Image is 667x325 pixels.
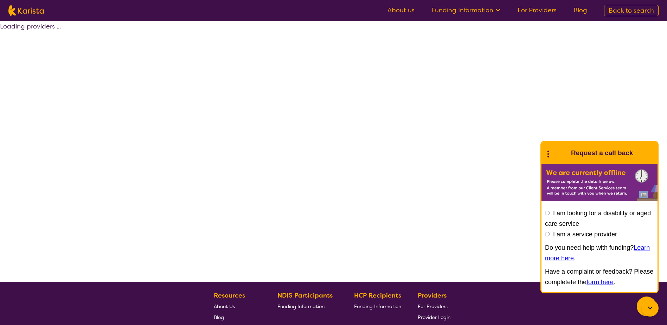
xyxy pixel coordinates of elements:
img: Karista [553,146,567,160]
span: Blog [214,314,224,320]
a: About us [387,6,415,14]
h1: Request a call back [571,148,633,158]
p: Have a complaint or feedback? Please completete the . [545,266,654,287]
label: I am a service provider [553,231,617,238]
a: Funding Information [431,6,501,14]
b: HCP Recipients [354,291,401,300]
button: Channel Menu [637,297,656,316]
a: About Us [214,301,261,312]
b: NDIS Participants [277,291,333,300]
span: Back to search [609,6,654,15]
span: About Us [214,303,235,310]
a: Provider Login [418,312,450,323]
a: Back to search [604,5,659,16]
b: Resources [214,291,245,300]
a: For Providers [418,301,450,312]
a: Blog [573,6,587,14]
a: Funding Information [354,301,401,312]
p: Do you need help with funding? . [545,242,654,263]
img: Karista logo [8,5,44,16]
a: Funding Information [277,301,338,312]
span: For Providers [418,303,448,310]
b: Providers [418,291,447,300]
a: For Providers [518,6,557,14]
a: Blog [214,312,261,323]
span: Funding Information [277,303,325,310]
img: Karista offline chat form to request call back [541,164,658,201]
span: Provider Login [418,314,450,320]
a: form here [586,279,614,286]
label: I am looking for a disability or aged care service [545,210,651,227]
span: Funding Information [354,303,401,310]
